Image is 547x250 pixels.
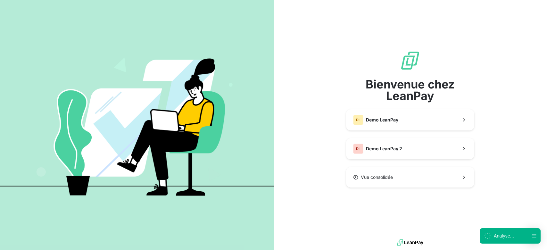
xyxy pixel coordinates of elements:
img: logo sigle [400,50,420,71]
span: Demo LeanPay [366,117,398,123]
span: Demo LeanPay 2 [366,146,402,152]
img: logo [397,238,423,247]
button: DLDemo LeanPay 2 [346,138,474,159]
div: DL [353,115,363,125]
span: Vue consolidée [361,174,393,180]
div: DL [353,144,363,154]
button: Vue consolidée [346,167,474,188]
button: DLDemo LeanPay [346,109,474,130]
span: Bienvenue chez LeanPay [346,79,474,102]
